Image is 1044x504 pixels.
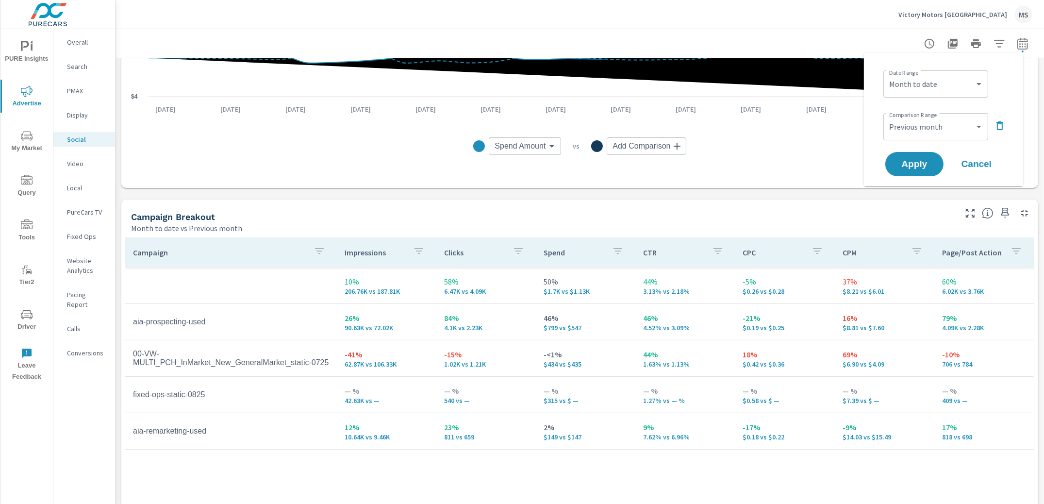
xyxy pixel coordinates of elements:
p: 4.52% vs 3.09% [643,324,727,332]
button: Apply Filters [990,34,1009,53]
div: Local [53,181,115,195]
p: $315 vs $ — [544,397,628,404]
p: 811 vs 659 [444,433,528,441]
p: 706 vs 784 [942,360,1026,368]
p: 1.63% vs 1.13% [643,360,727,368]
p: — % [643,385,727,397]
span: Save this to your personalized report [997,205,1013,221]
button: Cancel [947,152,1006,176]
td: 00-VW-MULTI_PCH_InMarket_New_GeneralMarket_static-0725 [125,342,337,375]
p: [DATE] [604,104,638,114]
span: Driver [3,309,50,333]
div: Website Analytics [53,253,115,278]
p: Fixed Ops [67,232,107,241]
p: $8.21 vs $6.01 [843,287,927,295]
div: Spend Amount [489,137,561,155]
p: [DATE] [344,104,378,114]
p: Video [67,159,107,168]
button: Select Date Range [1013,34,1032,53]
p: Overall [67,37,107,47]
p: $7.39 vs $ — [843,397,927,404]
text: $4 [131,93,138,100]
p: 10% [345,276,429,287]
span: Tier2 [3,264,50,288]
p: 90,631 vs 72,017 [345,324,429,332]
p: Search [67,62,107,71]
p: 23% [444,421,528,433]
p: 6,019 vs 3,761 [942,287,1026,295]
span: Spend Amount [495,141,546,151]
p: 26% [345,312,429,324]
p: $0.42 vs $0.36 [743,360,827,368]
p: 1,023 vs 1,205 [444,360,528,368]
p: Spend [544,248,604,257]
p: CPM [843,248,903,257]
p: [DATE] [799,104,833,114]
div: Search [53,59,115,74]
p: 206,763 vs 187,807 [345,287,429,295]
span: Tools [3,219,50,243]
p: vs [561,142,591,151]
div: Display [53,108,115,122]
p: $6.90 vs $4.09 [843,360,927,368]
button: Apply [885,152,944,176]
div: Video [53,156,115,171]
div: Calls [53,321,115,336]
p: $0.58 vs $ — [743,397,827,404]
p: 540 vs — [444,397,528,404]
p: -17% [743,421,827,433]
p: 2% [544,421,628,433]
div: nav menu [0,29,53,386]
p: — % [743,385,827,397]
p: $799 vs $547 [544,324,628,332]
div: Pacing Report [53,287,115,312]
p: Display [67,110,107,120]
p: Victory Motors [GEOGRAPHIC_DATA] [898,10,1007,19]
p: 46% [643,312,727,324]
p: $0.18 vs $0.22 [743,433,827,441]
p: [DATE] [474,104,508,114]
p: -<1% [544,349,628,360]
p: 409 vs — [942,397,1026,404]
button: Make Fullscreen [962,205,978,221]
p: -15% [444,349,528,360]
p: CTR [643,248,704,257]
p: — % [345,385,429,397]
p: 44% [643,276,727,287]
p: Local [67,183,107,193]
p: $0.26 vs $0.28 [743,287,827,295]
p: 18% [743,349,827,360]
p: [DATE] [409,104,443,114]
td: aia-prospecting-used [125,310,337,334]
p: [DATE] [279,104,313,114]
p: 44% [643,349,727,360]
span: Query [3,175,50,199]
button: Print Report [966,34,986,53]
p: 69% [843,349,927,360]
p: 818 vs 698 [942,433,1026,441]
p: 79% [942,312,1026,324]
span: Advertise [3,85,50,109]
p: [DATE] [734,104,768,114]
p: $8.81 vs $7.60 [843,324,927,332]
p: -9% [843,421,927,433]
p: PureCars TV [67,207,107,217]
p: [DATE] [669,104,703,114]
p: Clicks [444,248,505,257]
p: PMAX [67,86,107,96]
p: Website Analytics [67,256,107,275]
p: 3.13% vs 2.18% [643,287,727,295]
p: 17% [942,421,1026,433]
p: -5% [743,276,827,287]
p: $149 vs $147 [544,433,628,441]
td: fixed-ops-static-0825 [125,383,337,407]
span: My Market [3,130,50,154]
p: $434 vs $435 [544,360,628,368]
p: 12% [345,421,429,433]
p: -41% [345,349,429,360]
div: PMAX [53,84,115,98]
div: Social [53,132,115,147]
p: 42,627 vs — [345,397,429,404]
div: PureCars TV [53,205,115,219]
p: CPC [743,248,804,257]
